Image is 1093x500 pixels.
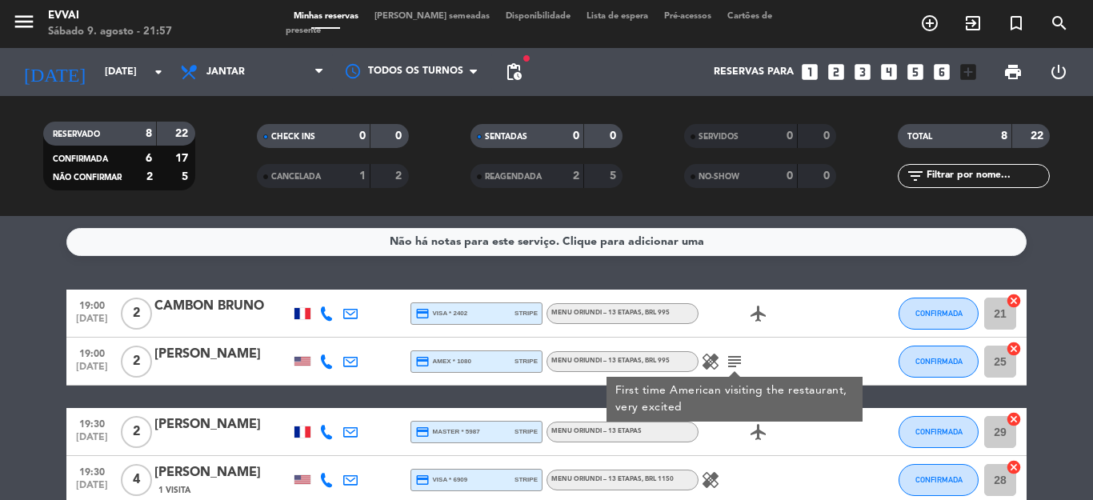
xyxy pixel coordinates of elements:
span: [PERSON_NAME] semeadas [366,12,498,21]
span: CONFIRMADA [53,155,108,163]
span: 4 [121,464,152,496]
button: CONFIRMADA [899,464,979,496]
span: [DATE] [72,362,112,380]
span: Cartões de presente [286,12,772,35]
div: LOG OUT [1035,48,1081,96]
i: exit_to_app [963,14,983,33]
span: CONFIRMADA [915,475,963,484]
i: looks_5 [905,62,926,82]
span: Menu Oriundi – 13 etapas [551,428,642,434]
span: Disponibilidade [498,12,579,21]
span: 2 [121,416,152,448]
div: Sábado 9. agosto - 21:57 [48,24,172,40]
span: 19:30 [72,414,112,432]
i: menu [12,10,36,34]
i: cancel [1006,341,1022,357]
span: master * 5987 [415,425,480,439]
i: airplanemode_active [749,304,768,323]
span: Menu Oriundi – 13 etapas [551,358,670,364]
div: Não há notas para este serviço. Clique para adicionar uma [390,233,704,251]
span: 19:00 [72,295,112,314]
i: cancel [1006,411,1022,427]
span: 2 [121,298,152,330]
span: Minhas reservas [286,12,366,21]
strong: 0 [610,130,619,142]
span: 19:30 [72,462,112,480]
span: [DATE] [72,314,112,332]
span: Lista de espera [579,12,656,21]
strong: 22 [1031,130,1047,142]
span: TOTAL [907,133,932,141]
span: Menu Oriundi – 13 etapas [551,476,674,482]
span: , BRL 1150 [642,476,674,482]
strong: 8 [1001,130,1007,142]
span: [DATE] [72,480,112,498]
strong: 5 [182,171,191,182]
span: CONFIRMADA [915,357,963,366]
i: looks_one [799,62,820,82]
span: 19:00 [72,343,112,362]
span: , BRL 995 [642,310,670,316]
i: looks_3 [852,62,873,82]
button: CONFIRMADA [899,346,979,378]
i: cancel [1006,459,1022,475]
i: arrow_drop_down [149,62,168,82]
span: RESERVADO [53,130,100,138]
i: looks_4 [879,62,899,82]
i: subject [725,352,744,371]
i: add_box [958,62,979,82]
button: CONFIRMADA [899,416,979,448]
span: SENTADAS [485,133,527,141]
div: [PERSON_NAME] [154,344,290,365]
span: stripe [514,308,538,318]
span: Pré-acessos [656,12,719,21]
span: fiber_manual_record [522,54,531,63]
span: , BRL 995 [642,358,670,364]
i: turned_in_not [1007,14,1026,33]
strong: 0 [573,130,579,142]
span: Reservas para [714,66,794,78]
div: [PERSON_NAME] [154,414,290,435]
span: CANCELADA [271,173,321,181]
strong: 0 [395,130,405,142]
strong: 0 [823,170,833,182]
button: menu [12,10,36,39]
span: NO-SHOW [699,173,739,181]
span: visa * 6909 [415,473,467,487]
span: SERVIDOS [699,133,739,141]
strong: 0 [823,130,833,142]
i: healing [701,352,720,371]
span: CONFIRMADA [915,427,963,436]
strong: 8 [146,128,152,139]
i: filter_list [906,166,925,186]
span: Jantar [206,66,245,78]
i: power_settings_new [1049,62,1068,82]
strong: 2 [573,170,579,182]
strong: 22 [175,128,191,139]
strong: 0 [359,130,366,142]
span: Menu Oriundi – 13 etapas [551,310,670,316]
span: amex * 1080 [415,354,471,369]
i: cancel [1006,293,1022,309]
span: 1 Visita [158,484,190,497]
input: Filtrar por nome... [925,167,1049,185]
strong: 2 [395,170,405,182]
strong: 6 [146,153,152,164]
strong: 1 [359,170,366,182]
span: stripe [514,474,538,485]
span: CHECK INS [271,133,315,141]
i: [DATE] [12,54,97,90]
button: CONFIRMADA [899,298,979,330]
span: 2 [121,346,152,378]
span: print [1003,62,1023,82]
i: healing [701,470,720,490]
i: credit_card [415,473,430,487]
div: CAMBON BRUNO [154,296,290,317]
i: looks_6 [931,62,952,82]
i: looks_two [826,62,847,82]
span: [DATE] [72,432,112,450]
div: First time American visiting the restaurant, very excited [615,382,855,416]
span: visa * 2402 [415,306,467,321]
strong: 0 [787,170,793,182]
span: stripe [514,356,538,366]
